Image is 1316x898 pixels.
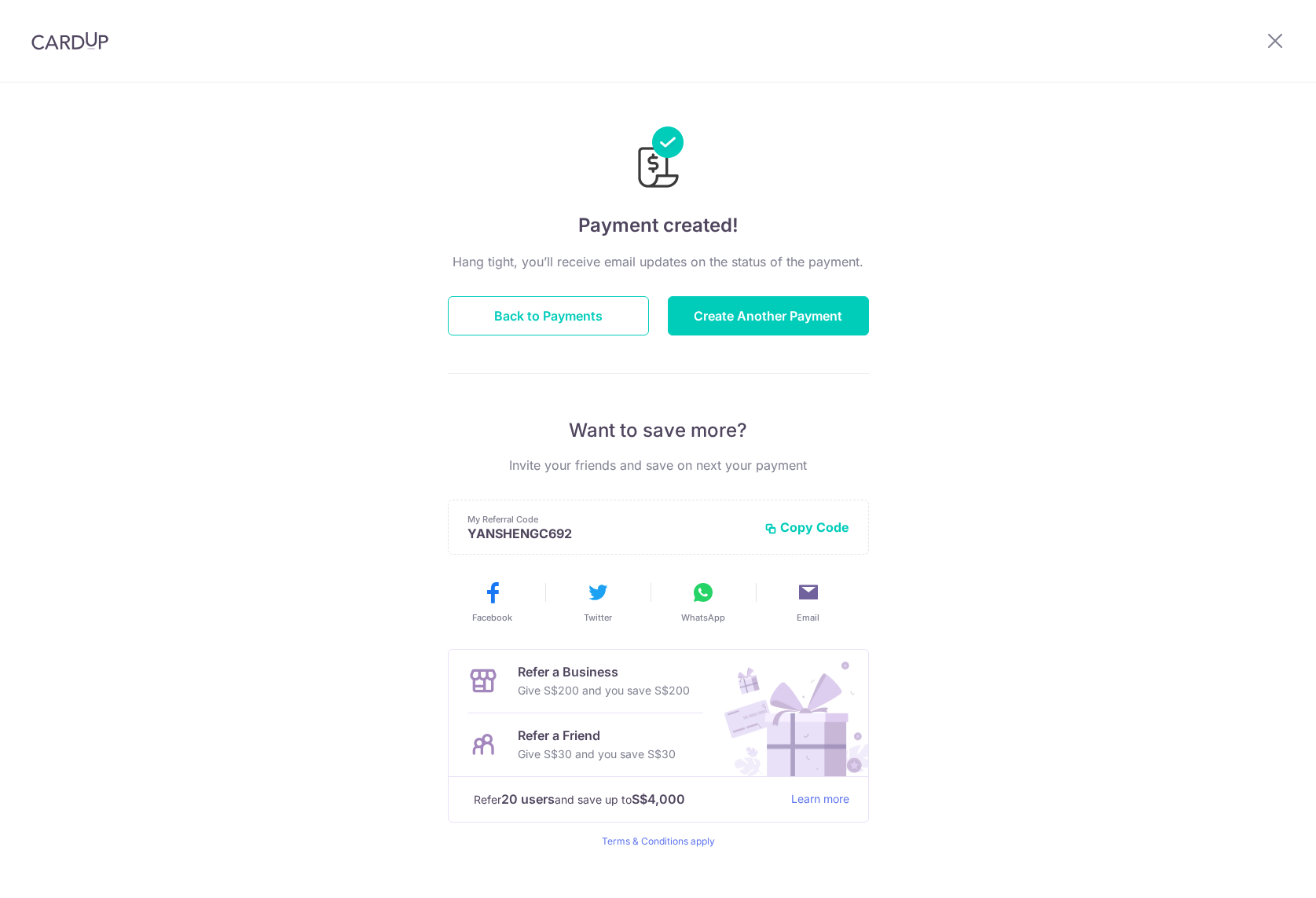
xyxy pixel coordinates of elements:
span: Twitter [584,611,612,624]
p: YANSHENGC692 [467,526,752,541]
button: Email [762,580,855,624]
p: Refer a Business [518,662,690,681]
button: Twitter [552,580,644,624]
button: WhatsApp [657,580,750,624]
span: Email [797,611,819,624]
img: CardUp [31,31,108,50]
p: Give S$30 and you save S$30 [518,745,676,764]
img: Refer [709,650,868,776]
strong: S$4,000 [632,790,685,808]
p: Want to save more? [448,418,869,443]
a: Learn more [791,790,849,809]
p: Invite your friends and save on next your payment [448,456,869,475]
span: Facebook [472,611,512,624]
p: My Referral Code [467,513,752,526]
a: Terms & Conditions apply [602,835,715,847]
p: Give S$200 and you save S$200 [518,681,690,700]
button: Facebook [446,580,539,624]
p: Refer and save up to [474,790,779,809]
button: Back to Payments [448,296,649,335]
strong: 20 users [501,790,555,808]
img: Payments [633,126,684,192]
span: WhatsApp [681,611,725,624]
button: Create Another Payment [668,296,869,335]
p: Refer a Friend [518,726,676,745]
button: Copy Code [764,519,849,535]
h4: Payment created! [448,211,869,240]
p: Hang tight, you’ll receive email updates on the status of the payment. [448,252,869,271]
